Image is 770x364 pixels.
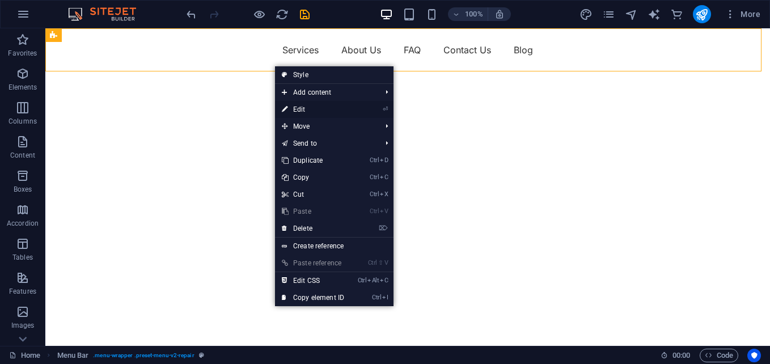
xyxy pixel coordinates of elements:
i: Ctrl [370,156,379,164]
a: Create reference [275,238,394,255]
i: Undo: Delete elements (Ctrl+Z) [185,8,198,21]
span: : [680,351,682,359]
i: Ctrl [358,277,367,284]
p: Favorites [8,49,37,58]
p: Columns [9,117,37,126]
i: Ctrl [372,294,381,301]
i: Save (Ctrl+S) [298,8,311,21]
span: Code [705,349,733,362]
i: Navigator [625,8,638,21]
a: CtrlVPaste [275,203,351,220]
i: Ctrl [370,191,379,198]
a: CtrlAltCEdit CSS [275,272,351,289]
a: ⏎Edit [275,101,351,118]
button: Code [700,349,738,362]
p: Accordion [7,219,39,228]
i: C [380,173,388,181]
a: CtrlDDuplicate [275,152,351,169]
button: 100% [448,7,488,21]
i: Ctrl [368,259,377,266]
i: C [380,277,388,284]
span: Move [275,118,376,135]
h6: 100% [465,7,483,21]
i: Pages (Ctrl+Alt+S) [602,8,615,21]
a: Click to cancel selection. Double-click to open Pages [9,349,40,362]
span: Click to select. Double-click to edit [57,349,89,362]
i: ⇧ [378,259,383,266]
i: D [380,156,388,164]
a: ⌦Delete [275,220,351,237]
nav: breadcrumb [57,349,204,362]
button: design [579,7,593,21]
i: Reload page [276,8,289,21]
p: Features [9,287,36,296]
button: undo [184,7,198,21]
p: Content [10,151,35,160]
h6: Session time [661,349,691,362]
p: Tables [12,253,33,262]
i: V [384,259,388,266]
a: Ctrl⇧VPaste reference [275,255,351,272]
a: CtrlCCopy [275,169,351,186]
button: commerce [670,7,684,21]
span: Add content [275,84,376,101]
button: publish [693,5,711,23]
i: V [380,208,388,215]
button: More [720,5,765,23]
img: Editor Logo [65,7,150,21]
span: More [725,9,760,20]
i: On resize automatically adjust zoom level to fit chosen device. [494,9,505,19]
a: Send to [275,135,376,152]
p: Boxes [14,185,32,194]
a: CtrlICopy element ID [275,289,351,306]
i: X [380,191,388,198]
button: pages [602,7,616,21]
button: navigator [625,7,638,21]
i: I [382,294,388,301]
i: This element is a customizable preset [199,352,204,358]
a: Style [275,66,394,83]
i: Alt [367,277,379,284]
button: Click here to leave preview mode and continue editing [252,7,266,21]
button: Usercentrics [747,349,761,362]
button: save [298,7,311,21]
i: AI Writer [648,8,661,21]
p: Images [11,321,35,330]
i: Ctrl [370,208,379,215]
i: ⏎ [383,105,388,113]
span: 00 00 [672,349,690,362]
a: CtrlXCut [275,186,351,203]
i: ⌦ [379,225,388,232]
i: Ctrl [370,173,379,181]
p: Elements [9,83,37,92]
i: Publish [695,8,708,21]
i: Design (Ctrl+Alt+Y) [579,8,593,21]
button: reload [275,7,289,21]
span: . menu-wrapper .preset-menu-v2-repair [93,349,194,362]
button: text_generator [648,7,661,21]
i: Commerce [670,8,683,21]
